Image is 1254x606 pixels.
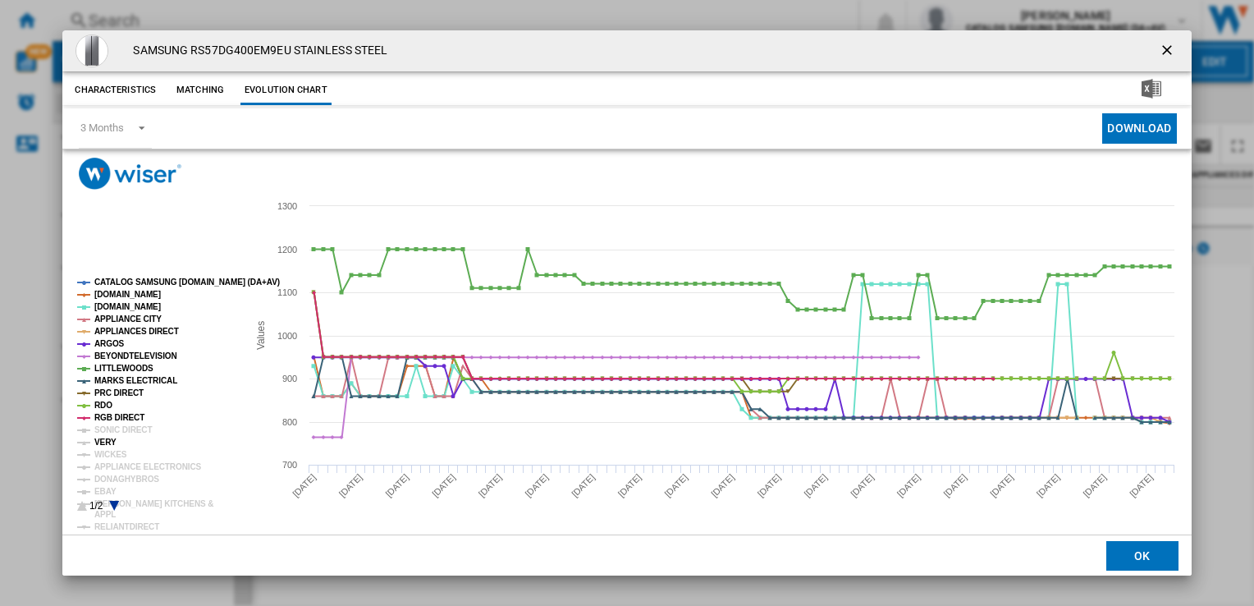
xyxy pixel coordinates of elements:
tspan: LITTLEWOODS [94,364,153,373]
div: 3 Months [80,122,123,134]
button: getI18NText('BUTTONS.CLOSE_DIALOG') [1152,34,1185,67]
tspan: RDO [94,401,112,410]
tspan: [DATE] [756,472,783,499]
tspan: [PERSON_NAME] KITCHENS & [94,499,213,508]
tspan: [DATE] [849,472,876,499]
img: 10271576 [76,34,108,67]
tspan: DONAGHYBROS [94,475,159,484]
tspan: SONIC DIRECT [94,425,152,434]
md-dialog: Product popup [62,30,1191,576]
tspan: [DATE] [663,472,690,499]
tspan: APPLIANCE CITY [94,314,162,324]
button: Matching [164,76,236,105]
tspan: [DOMAIN_NAME] [94,302,161,311]
h4: SAMSUNG RS57DG400EM9EU STAINLESS STEEL [125,43,387,59]
tspan: BEYONDTELEVISION [94,351,177,360]
tspan: CATALOG SAMSUNG [DOMAIN_NAME] (DA+AV) [94,278,280,287]
tspan: 700 [282,460,297,470]
tspan: 1300 [277,201,297,211]
tspan: [DATE] [570,472,597,499]
text: 1/2 [89,500,103,512]
tspan: Values [255,321,267,350]
tspan: [DATE] [384,472,411,499]
tspan: APPLIANCE ELECTRONICS [94,462,202,471]
button: OK [1106,541,1178,571]
tspan: [DATE] [337,472,364,499]
tspan: [DATE] [895,472,922,499]
tspan: PRC DIRECT [94,388,144,397]
tspan: VERY [94,438,117,447]
tspan: [DATE] [803,472,830,499]
tspan: 900 [282,374,297,383]
tspan: 1000 [277,331,297,341]
tspan: [DATE] [989,472,1016,499]
tspan: APPLIANCES DIRECT [94,327,179,336]
tspan: [DATE] [1128,472,1156,499]
tspan: [DATE] [291,472,318,499]
img: excel-24x24.png [1142,79,1161,99]
tspan: 800 [282,417,297,427]
img: logo_wiser_300x94.png [79,158,181,190]
button: Download in Excel [1115,76,1188,105]
ng-md-icon: getI18NText('BUTTONS.CLOSE_DIALOG') [1159,42,1178,62]
tspan: [DATE] [1035,472,1062,499]
tspan: [DATE] [942,472,969,499]
tspan: WICKES [94,450,127,459]
tspan: [DATE] [616,472,643,499]
button: Evolution chart [240,76,332,105]
tspan: [DOMAIN_NAME] [94,290,161,299]
tspan: EBAY [94,487,117,496]
tspan: RGB DIRECT [94,413,144,422]
tspan: 1200 [277,245,297,255]
tspan: [DATE] [524,472,551,499]
tspan: [DATE] [710,472,737,499]
button: Download [1102,113,1176,144]
tspan: MARKS ELECTRICAL [94,376,177,385]
tspan: 1100 [277,287,297,297]
tspan: ARGOS [94,339,125,348]
tspan: RELIANTDIRECT [94,522,159,531]
tspan: [DATE] [1082,472,1109,499]
tspan: [DATE] [431,472,458,499]
tspan: [DATE] [477,472,504,499]
button: Characteristics [71,76,160,105]
tspan: APPL [94,510,116,519]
